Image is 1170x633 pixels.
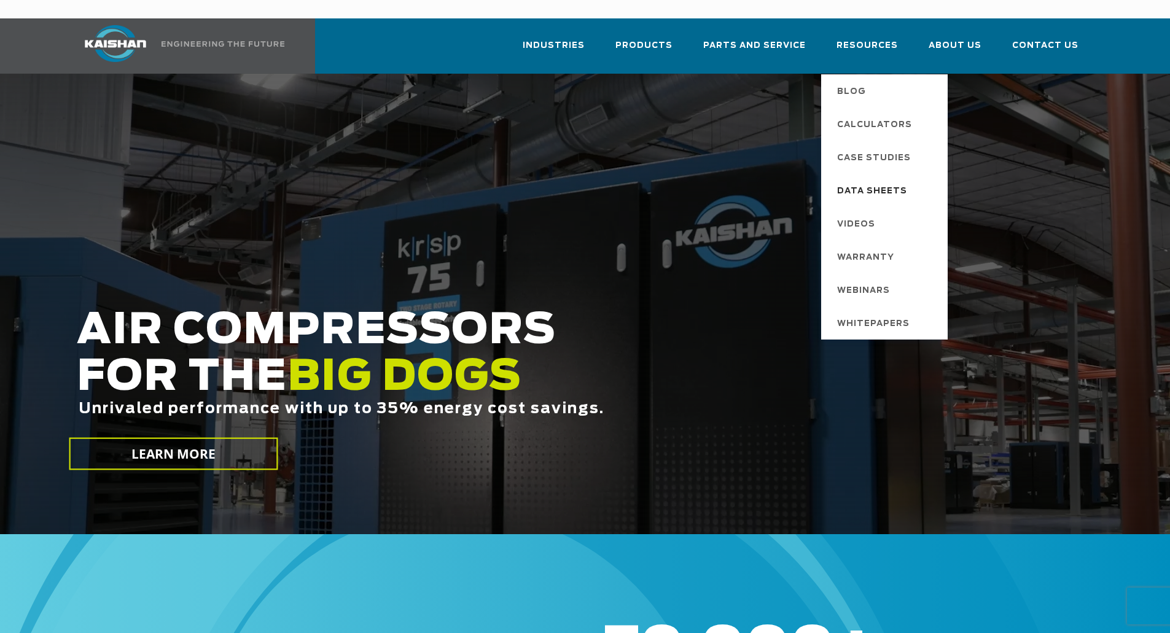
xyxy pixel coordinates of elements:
span: Industries [523,39,585,53]
a: Warranty [825,240,948,273]
span: Videos [837,214,875,235]
a: Videos [825,207,948,240]
span: Calculators [837,115,912,136]
a: Products [615,29,673,71]
img: kaishan logo [69,25,162,62]
span: Parts and Service [703,39,806,53]
a: Resources [837,29,898,71]
a: Data Sheets [825,174,948,207]
a: Industries [523,29,585,71]
a: Whitepapers [825,306,948,340]
a: Case Studies [825,141,948,174]
a: Parts and Service [703,29,806,71]
a: About Us [929,29,981,71]
h2: AIR COMPRESSORS FOR THE [77,308,922,456]
a: Webinars [825,273,948,306]
span: Products [615,39,673,53]
span: Resources [837,39,898,53]
a: Contact Us [1012,29,1078,71]
span: BIG DOGS [287,357,522,398]
span: About Us [929,39,981,53]
span: Whitepapers [837,314,910,335]
a: Kaishan USA [69,18,287,74]
span: Data Sheets [837,181,907,202]
img: Engineering the future [162,41,284,47]
span: Unrivaled performance with up to 35% energy cost savings. [79,402,604,416]
span: Webinars [837,281,890,301]
a: LEARN MORE [69,438,278,470]
span: Case Studies [837,148,911,169]
span: Warranty [837,247,894,268]
a: Blog [825,74,948,107]
span: Contact Us [1012,39,1078,53]
span: LEARN MORE [131,445,216,463]
span: Blog [837,82,866,103]
a: Calculators [825,107,948,141]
